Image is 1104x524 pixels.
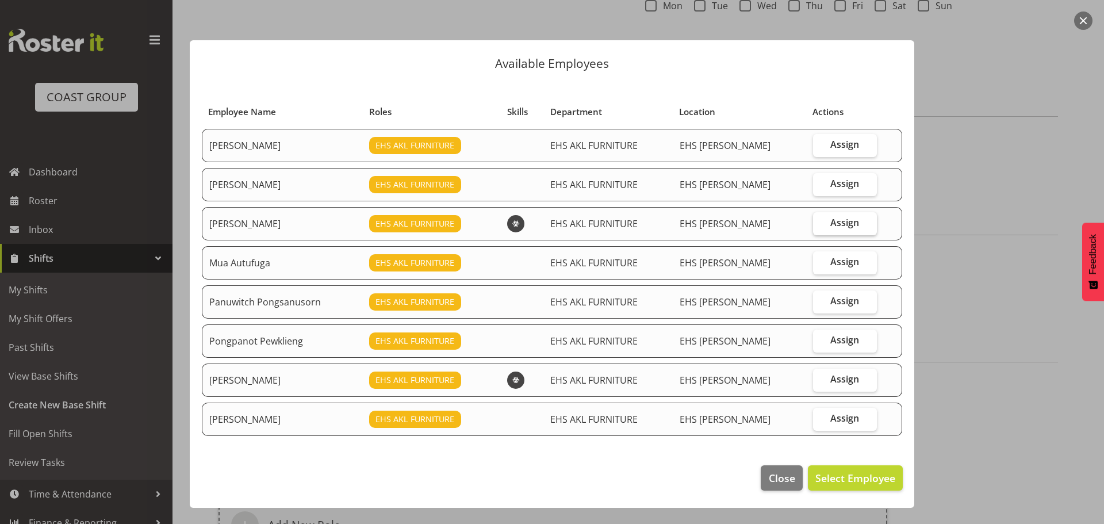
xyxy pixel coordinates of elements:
span: Assign [830,412,859,424]
span: EHS AKL FURNITURE [550,217,638,230]
span: Assign [830,295,859,307]
span: EHS [PERSON_NAME] [680,296,770,308]
td: [PERSON_NAME] [202,129,362,162]
span: Roles [369,105,392,118]
td: [PERSON_NAME] [202,207,362,240]
span: EHS AKL FURNITURE [375,217,454,230]
span: EHS AKL FURNITURE [550,296,638,308]
span: Assign [830,373,859,385]
span: EHS AKL FURNITURE [550,374,638,387]
span: EHS AKL FURNITURE [550,139,638,152]
span: EHS AKL FURNITURE [550,413,638,426]
span: Employee Name [208,105,276,118]
button: Feedback - Show survey [1082,223,1104,301]
span: Select Employee [815,471,895,485]
td: [PERSON_NAME] [202,403,362,436]
p: Available Employees [201,58,903,70]
span: EHS AKL FURNITURE [550,178,638,191]
span: EHS AKL FURNITURE [375,139,454,152]
span: Assign [830,178,859,189]
span: Skills [507,105,528,118]
td: Panuwitch Pongsanusorn [202,285,362,319]
span: EHS [PERSON_NAME] [680,257,770,269]
span: EHS AKL FURNITURE [375,335,454,347]
span: Feedback [1088,234,1098,274]
span: EHS AKL FURNITURE [550,335,638,347]
span: EHS [PERSON_NAME] [680,139,770,152]
span: EHS [PERSON_NAME] [680,413,770,426]
span: EHS [PERSON_NAME] [680,178,770,191]
td: Mua Autufuga [202,246,362,280]
span: Assign [830,139,859,150]
span: EHS [PERSON_NAME] [680,217,770,230]
span: EHS [PERSON_NAME] [680,374,770,387]
span: Location [679,105,715,118]
td: [PERSON_NAME] [202,168,362,201]
button: Select Employee [808,465,903,491]
span: EHS AKL FURNITURE [375,413,454,426]
td: [PERSON_NAME] [202,364,362,397]
span: EHS AKL FURNITURE [375,296,454,308]
span: Close [769,471,795,485]
span: EHS AKL FURNITURE [375,374,454,387]
td: Pongpanot Pewklieng [202,324,362,358]
span: Actions [812,105,844,118]
span: Assign [830,217,859,228]
span: EHS AKL FURNITURE [375,257,454,269]
span: EHS [PERSON_NAME] [680,335,770,347]
span: EHS AKL FURNITURE [550,257,638,269]
span: Assign [830,334,859,346]
button: Close [761,465,802,491]
span: Department [550,105,602,118]
span: Assign [830,256,859,267]
span: EHS AKL FURNITURE [375,178,454,191]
